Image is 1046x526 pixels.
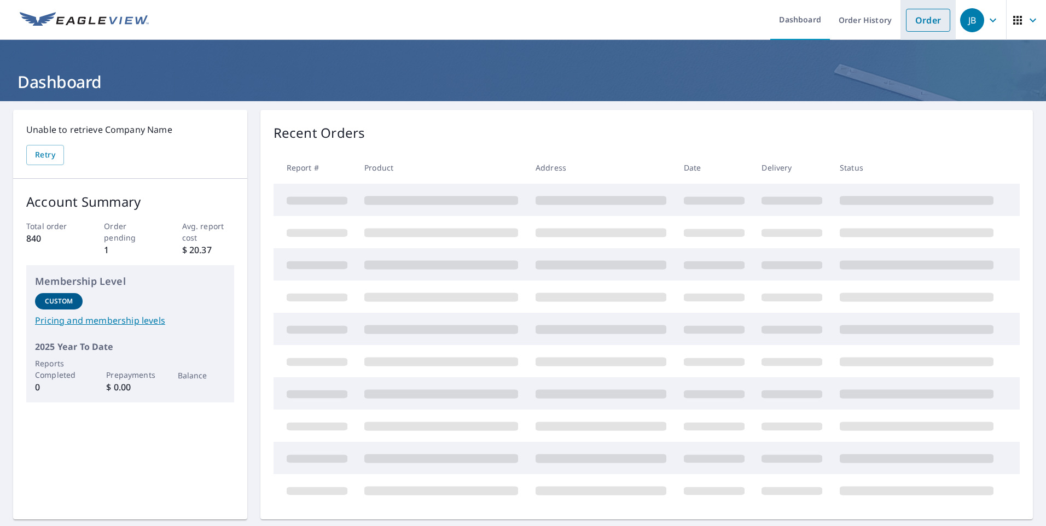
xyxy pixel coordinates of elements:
a: Pricing and membership levels [35,314,225,327]
th: Status [831,151,1002,184]
p: 0 [35,381,83,394]
div: JB [960,8,984,32]
p: Account Summary [26,192,234,212]
th: Address [527,151,675,184]
p: 2025 Year To Date [35,340,225,353]
p: 840 [26,232,78,245]
button: Retry [26,145,64,165]
p: Unable to retrieve Company Name [26,123,234,136]
a: Order [906,9,950,32]
p: Avg. report cost [182,220,234,243]
p: Total order [26,220,78,232]
p: Recent Orders [274,123,365,143]
p: Membership Level [35,274,225,289]
span: Retry [35,148,55,162]
th: Delivery [753,151,831,184]
p: Balance [178,370,225,381]
img: EV Logo [20,12,149,28]
th: Date [675,151,753,184]
p: Order pending [104,220,156,243]
p: $ 0.00 [106,381,154,394]
p: Custom [45,296,73,306]
p: Prepayments [106,369,154,381]
p: $ 20.37 [182,243,234,256]
th: Report # [274,151,356,184]
p: Reports Completed [35,358,83,381]
th: Product [356,151,527,184]
h1: Dashboard [13,71,1033,93]
p: 1 [104,243,156,256]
